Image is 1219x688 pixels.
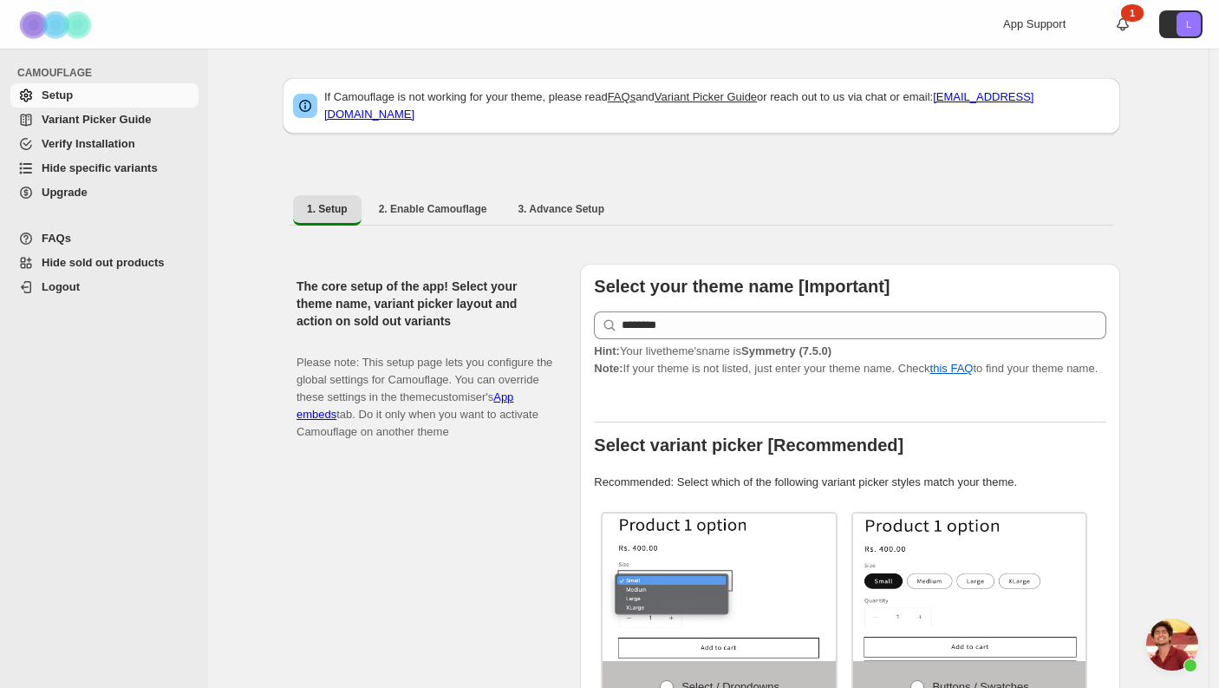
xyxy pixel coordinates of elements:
[10,275,199,299] a: Logout
[10,132,199,156] a: Verify Installation
[1121,4,1144,22] div: 1
[324,88,1110,123] p: If Camouflage is not working for your theme, please read and or reach out to us via chat or email:
[1177,12,1201,36] span: Avatar with initials L
[1003,17,1066,30] span: App Support
[297,337,552,441] p: Please note: This setup page lets you configure the global settings for Camouflage. You can overr...
[930,362,974,375] a: this FAQ
[1146,619,1198,671] div: Open chat
[42,137,135,150] span: Verify Installation
[594,343,1106,377] p: If your theme is not listed, just enter your theme name. Check to find your theme name.
[42,161,158,174] span: Hide specific variants
[741,344,831,357] strong: Symmetry (7.5.0)
[608,90,636,103] a: FAQs
[594,436,903,455] b: Select variant picker [Recommended]
[307,202,348,216] span: 1. Setup
[42,88,73,102] span: Setup
[594,474,1106,491] p: Recommended: Select which of the following variant picker styles match your theme.
[594,344,620,357] strong: Hint:
[1114,16,1131,33] a: 1
[1186,19,1191,29] text: L
[297,278,552,330] h2: The core setup of the app! Select your theme name, variant picker layout and action on sold out v...
[10,226,199,251] a: FAQs
[42,113,151,126] span: Variant Picker Guide
[42,280,80,293] span: Logout
[42,256,165,269] span: Hide sold out products
[655,90,757,103] a: Variant Picker Guide
[42,186,88,199] span: Upgrade
[10,156,199,180] a: Hide specific variants
[594,277,890,296] b: Select your theme name [Important]
[14,1,101,49] img: Camouflage
[1159,10,1203,38] button: Avatar with initials L
[518,202,604,216] span: 3. Advance Setup
[379,202,487,216] span: 2. Enable Camouflage
[10,251,199,275] a: Hide sold out products
[10,180,199,205] a: Upgrade
[603,514,836,661] img: Select / Dropdowns
[594,344,831,357] span: Your live theme's name is
[10,83,199,108] a: Setup
[10,108,199,132] a: Variant Picker Guide
[42,232,71,245] span: FAQs
[594,362,623,375] strong: Note:
[853,514,1086,661] img: Buttons / Swatches
[17,66,199,80] span: CAMOUFLAGE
